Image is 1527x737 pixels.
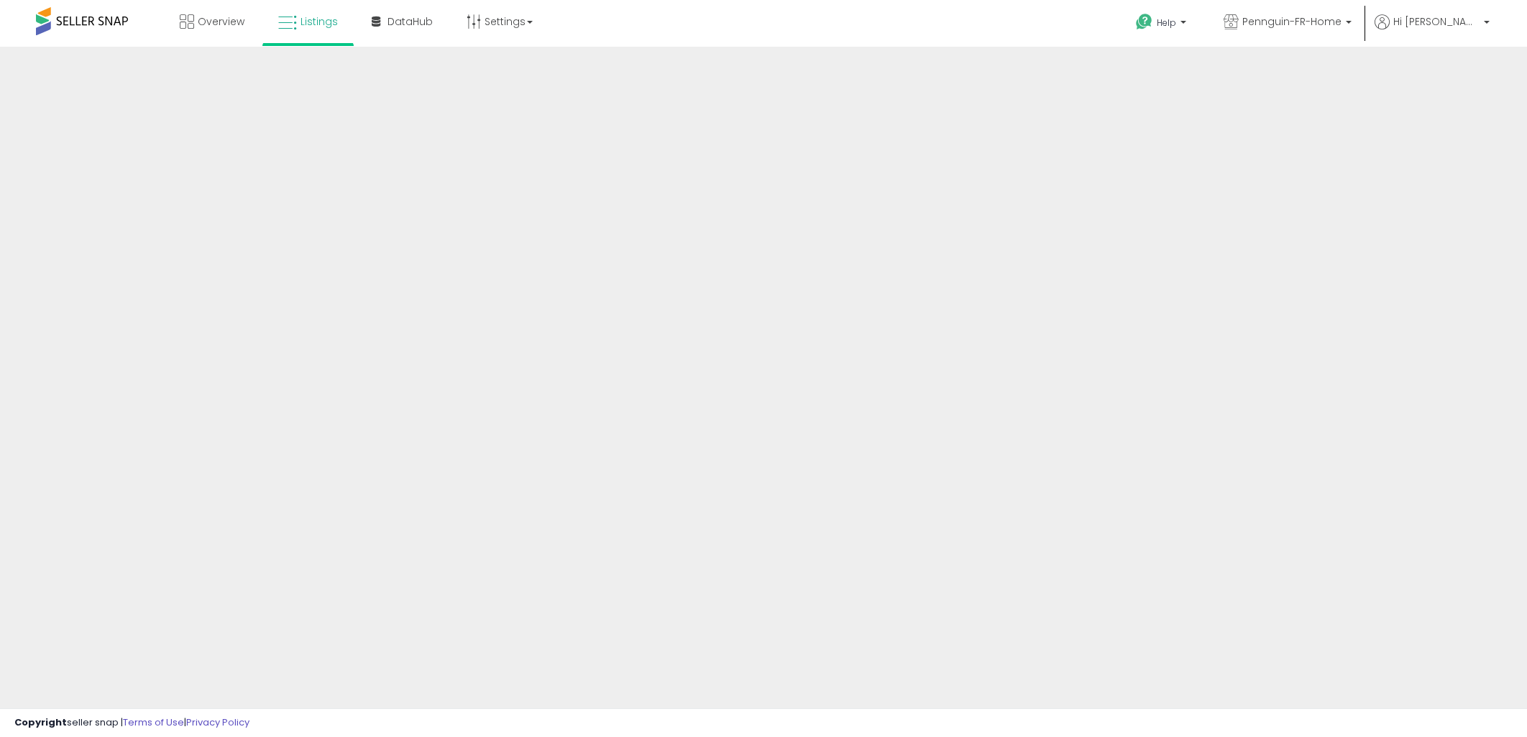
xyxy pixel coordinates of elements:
span: Pennguin-FR-Home [1242,14,1342,29]
span: Listings [301,14,338,29]
a: Help [1124,2,1201,47]
a: Hi [PERSON_NAME] [1375,14,1490,47]
span: Hi [PERSON_NAME] [1393,14,1480,29]
i: Get Help [1135,13,1153,31]
span: Overview [198,14,244,29]
span: DataHub [388,14,433,29]
span: Help [1157,17,1176,29]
